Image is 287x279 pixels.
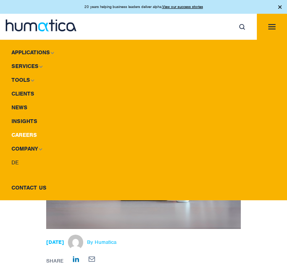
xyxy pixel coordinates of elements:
span: DE [11,159,19,166]
a: View our success stories [162,4,203,9]
img: Share on LinkedIn [73,256,79,262]
input: I agree to Humatica'sData Protection Policyand that Humatica may use my data to contact e via ema... [2,95,7,100]
button: Toggle navigation [257,14,287,40]
img: logo [6,19,76,31]
img: mailby [89,256,95,261]
img: menuicon [268,24,276,29]
a: By Humatica [66,238,116,246]
img: Humatica [68,235,83,250]
strong: [DATE] [46,239,64,245]
a: Data Protection Policy [60,94,113,101]
span: By Humatica [87,239,116,245]
a: Share by E-Mail [89,256,95,262]
span: Share [46,258,63,264]
p: I agree to Humatica's and that Humatica may use my data to contact e via email. [10,94,168,107]
img: search_icon [239,24,245,30]
p: 20 years helping business leaders deliver alpha. [84,4,203,10]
